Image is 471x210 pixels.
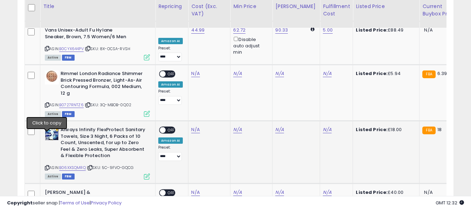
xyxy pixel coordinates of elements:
div: seller snap | | [7,200,122,206]
span: | SKU: 5C-9FVO-GQCG [87,165,133,170]
b: Listed Price: [356,189,388,196]
div: ASIN: [45,27,150,60]
div: Fulfillment Cost [323,3,350,18]
div: Preset: [158,89,183,105]
div: Disable auto adjust min [233,35,267,56]
a: Terms of Use [60,199,90,206]
a: Privacy Policy [91,199,122,206]
span: | SKU: 3Q-MBOB-0Q02 [85,102,131,108]
div: Current Buybox Price [422,3,458,18]
span: 2025-10-6 12:32 GMT [436,199,464,206]
a: N/A [275,126,284,133]
a: 5.00 [323,27,333,34]
i: Calculated using Dynamic Max Price. [311,27,314,32]
img: 51MCF-fLtoL._SL40_.jpg [45,127,59,141]
span: FBM [62,111,75,117]
a: B0CYX644PV [59,46,84,52]
div: £88.49 [356,27,414,33]
a: N/A [191,126,200,133]
span: All listings currently available for purchase on Amazon [45,111,61,117]
div: Title [43,3,152,10]
span: OFF [166,127,177,133]
a: N/A [323,189,331,196]
div: Listed Price [356,3,416,10]
span: | SKU: 8X-OCSA-RVSH [85,46,130,52]
a: N/A [323,126,331,133]
div: Repricing [158,3,185,10]
a: N/A [233,70,242,77]
b: Always Infinity FlexProtect Sanitary Towels, Size 3 Night, 6 Packs of 10 Count, Unscented, for up... [61,127,146,161]
a: N/A [233,189,242,196]
span: 18 [437,126,442,133]
strong: Copyright [7,199,33,206]
a: N/A [191,70,200,77]
b: Listed Price: [356,27,388,33]
div: Preset: [158,145,183,161]
a: N/A [233,126,242,133]
span: All listings currently available for purchase on Amazon [45,174,61,179]
div: Preset: [158,46,183,62]
span: OFF [166,71,177,77]
b: Listed Price: [356,126,388,133]
div: [PERSON_NAME] [275,3,317,10]
a: 90.33 [275,27,288,34]
a: N/A [323,70,331,77]
a: 62.72 [233,27,245,34]
div: ASIN: [45,70,150,116]
span: FBM [62,55,75,61]
b: Listed Price: [356,70,388,77]
a: N/A [275,70,284,77]
div: £5.94 [356,70,414,77]
span: All listings currently available for purchase on Amazon [45,55,61,61]
div: Min Price [233,3,269,10]
span: N/A [424,189,432,196]
span: 6.39 [437,70,447,77]
b: Vans Unisex-Adult Fu Hylane Sneaker, Brown, 7.5 Women/6 Men [45,27,130,42]
div: £18.00 [356,127,414,133]
span: N/A [424,27,432,33]
a: B0727RNTZ6 [59,102,84,108]
div: Cost (Exc. VAT) [191,3,227,18]
div: Amazon AI [158,38,183,44]
b: Rimmel London Radiance Shimmer Brick Pressed Bronzer, Light-As-Air Contouring Formula, 002 Medium... [61,70,146,98]
small: FBA [422,70,435,78]
img: 51evu9mi0mL._SL40_.jpg [45,70,59,84]
a: 44.99 [191,27,205,34]
div: Amazon AI [158,81,183,88]
span: FBM [62,174,75,179]
a: B06XXSQMRQ [59,165,86,171]
a: N/A [275,189,284,196]
a: N/A [191,189,200,196]
div: ASIN: [45,127,150,178]
small: FBA [422,127,435,134]
div: Amazon AI [158,137,183,144]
